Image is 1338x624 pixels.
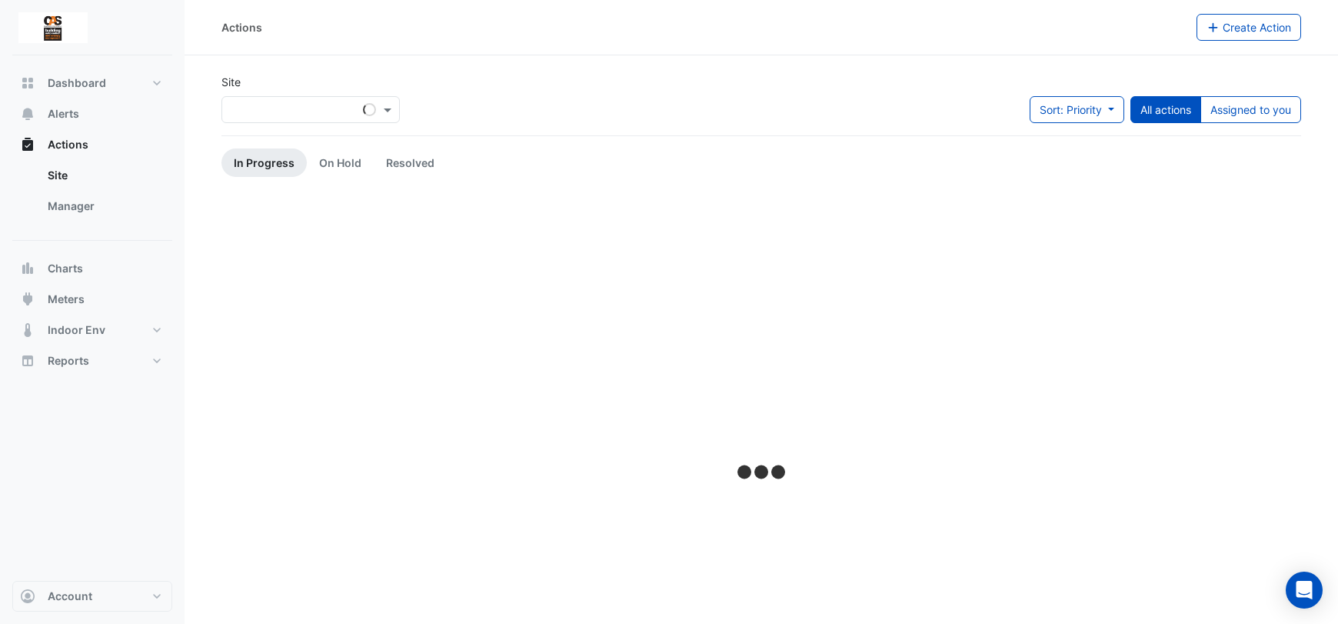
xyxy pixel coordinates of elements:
[20,106,35,122] app-icon: Alerts
[12,98,172,129] button: Alerts
[18,12,88,43] img: Company Logo
[20,137,35,152] app-icon: Actions
[48,137,88,152] span: Actions
[12,284,172,315] button: Meters
[12,581,172,612] button: Account
[12,129,172,160] button: Actions
[374,148,447,177] a: Resolved
[20,75,35,91] app-icon: Dashboard
[48,261,83,276] span: Charts
[221,148,307,177] a: In Progress
[20,292,35,307] app-icon: Meters
[221,74,241,90] label: Site
[1286,572,1323,609] div: Open Intercom Messenger
[1040,103,1102,116] span: Sort: Priority
[48,292,85,307] span: Meters
[48,353,89,369] span: Reports
[20,261,35,276] app-icon: Charts
[35,160,172,191] a: Site
[221,19,262,35] div: Actions
[12,253,172,284] button: Charts
[48,589,92,604] span: Account
[1223,21,1291,34] span: Create Action
[20,353,35,369] app-icon: Reports
[48,106,79,122] span: Alerts
[1130,96,1201,123] button: All actions
[12,68,172,98] button: Dashboard
[20,322,35,338] app-icon: Indoor Env
[48,75,106,91] span: Dashboard
[12,315,172,345] button: Indoor Env
[35,191,172,222] a: Manager
[307,148,374,177] a: On Hold
[1030,96,1124,123] button: Sort: Priority
[12,345,172,376] button: Reports
[12,160,172,228] div: Actions
[1197,14,1302,41] button: Create Action
[1200,96,1301,123] button: Assigned to you
[48,322,105,338] span: Indoor Env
